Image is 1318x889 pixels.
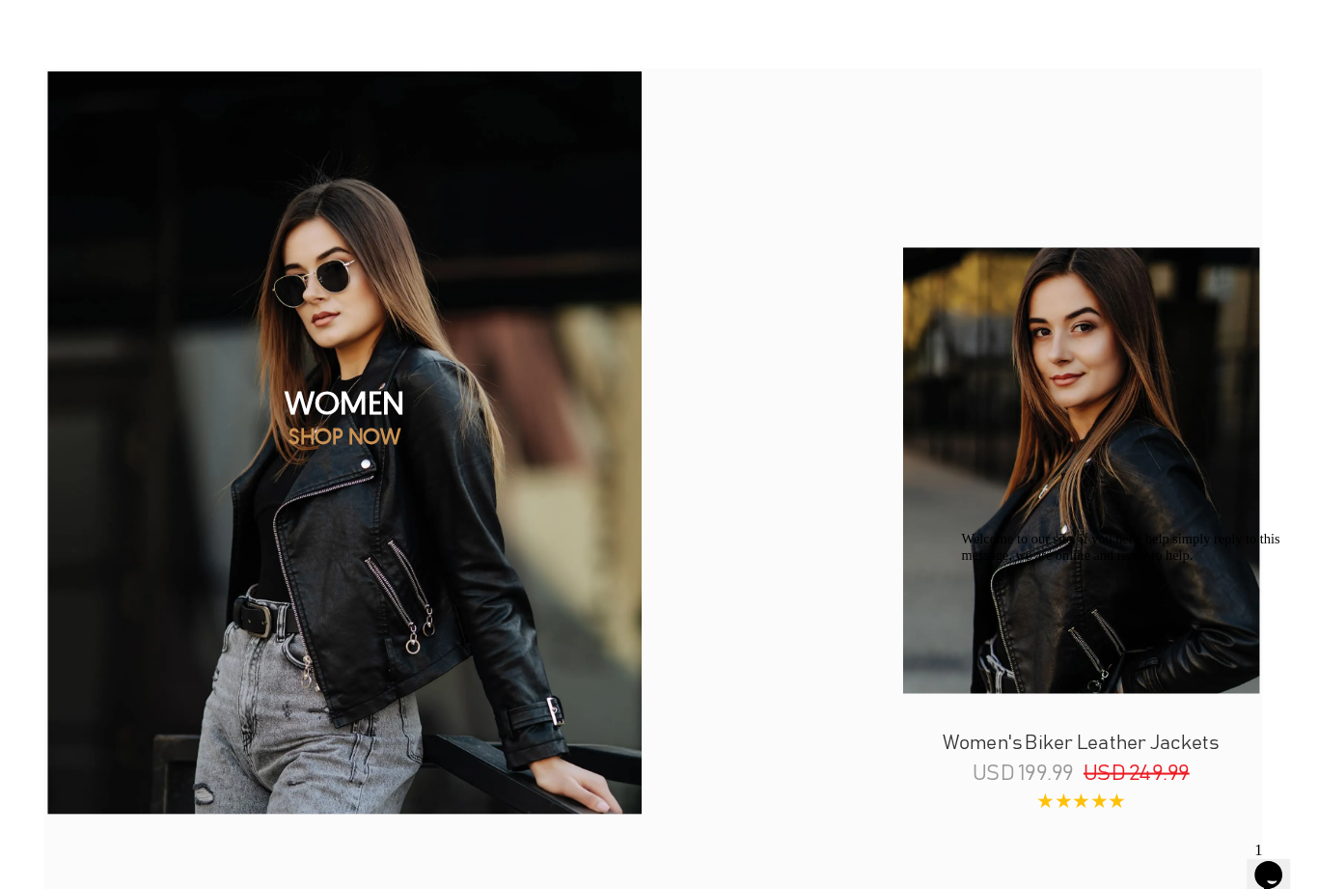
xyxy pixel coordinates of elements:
a: Women's Biker Leather JacketsWomen's Biker Leather JacketsUSD 199.99USD 249.99★★★★★ [902,241,1249,793]
iframe: chat widget [951,511,1299,802]
p: ★★★★★ [902,770,1249,793]
div: Welcome to our site, if you need help simply reply to this message, we are online and ready to help. [8,8,355,39]
a: shop women leather jacketsWOMENSHOP NOW [69,69,647,793]
h2: WOMEN [66,373,650,411]
p: USD 199.99 [902,738,1249,770]
iframe: chat widget [1237,812,1299,870]
span: Welcome to our site, if you need help simply reply to this message, we are online and ready to help. [8,8,318,38]
p: SHOP NOW [66,411,650,438]
p: Women's Biker Leather Jackets [902,714,1249,734]
img: shop women leather jackets [69,69,647,793]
